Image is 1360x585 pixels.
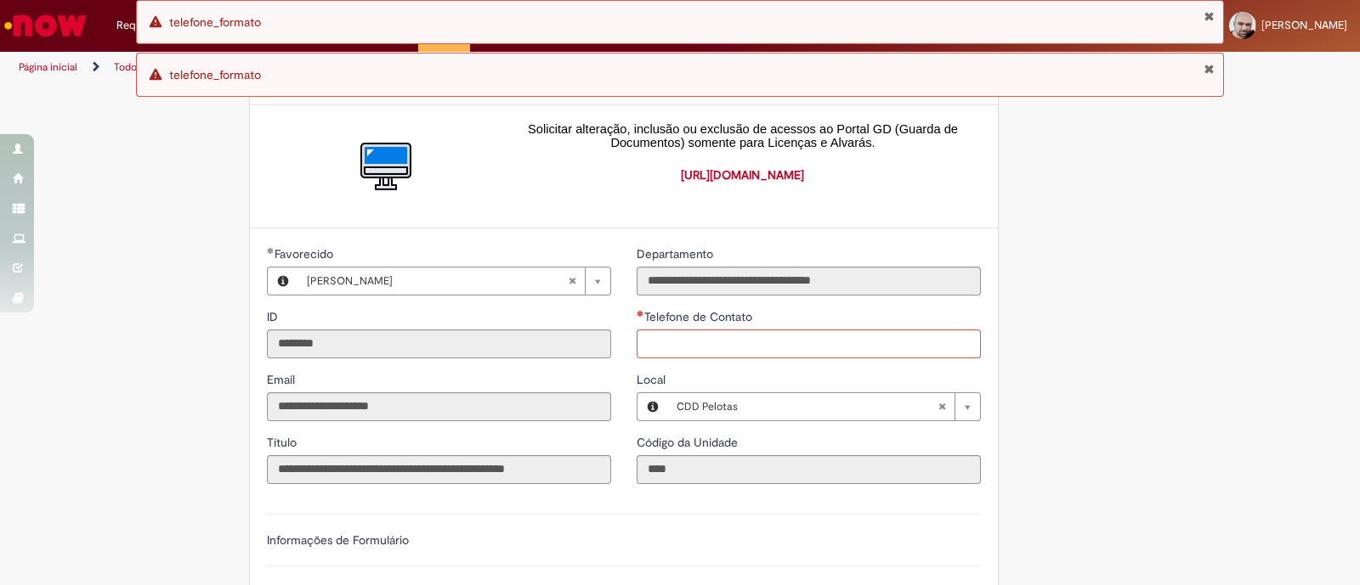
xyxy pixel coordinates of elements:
[637,245,717,262] label: Somente leitura - Departamento
[637,329,981,358] input: Telefone de Contato
[267,392,611,421] input: Email
[267,372,298,387] span: Somente leitura - Email
[1204,62,1215,76] button: Fechar Notificação
[13,52,894,83] ul: Trilhas de página
[637,434,741,451] label: Somente leitura - Código da Unidade
[268,267,298,295] button: Favorecido, Visualizar este registro Tiago Da Silva Bryon
[267,329,611,358] input: ID
[1204,9,1215,23] button: Fechar Notificação
[267,435,300,450] span: Somente leitura - Título
[116,17,176,34] span: Requisições
[677,393,938,420] span: CDD Pelotas
[267,532,409,548] label: Informações de Formulário
[19,60,77,74] a: Página inicial
[275,246,337,262] span: Necessários - Favorecido
[637,393,668,420] button: Local, Visualizar este registro CDD Pelotas
[169,14,261,30] span: telefone_formato
[2,8,89,42] img: ServiceNow
[637,246,717,262] span: Somente leitura - Departamento
[267,455,611,484] input: Título
[637,435,741,450] span: Somente leitura - Código da Unidade
[169,67,261,82] span: telefone_formato
[359,139,413,194] img: Liberação de Acesso ao Portal GD – L&A
[267,434,300,451] label: Somente leitura - Título
[929,393,955,420] abbr: Limpar campo Local
[637,455,981,484] input: Código da Unidade
[114,60,204,74] a: Todos os Catálogos
[637,310,644,317] span: Necessários
[298,267,610,295] a: [PERSON_NAME]Limpar campo Favorecido
[267,371,298,388] label: Somente leitura - Email
[1261,18,1347,32] span: [PERSON_NAME]
[681,167,804,183] a: [URL][DOMAIN_NAME]
[528,122,958,149] span: Solicitar alteração, inclusão ou exclusão de acessos ao Portal GD (Guarda de Documentos) somente ...
[267,308,281,325] label: Somente leitura - ID
[267,247,275,254] span: Obrigatório Preenchido
[637,372,669,387] span: Local
[307,267,568,295] span: [PERSON_NAME]
[668,393,980,420] a: CDD PelotasLimpar campo Local
[637,267,981,295] input: Departamento
[644,309,756,324] span: Telefone de Contato
[559,267,585,295] abbr: Limpar campo Favorecido
[267,309,281,324] span: Somente leitura - ID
